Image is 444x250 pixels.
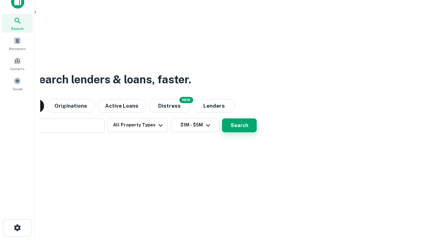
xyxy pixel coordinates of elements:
[11,26,24,31] span: Search
[222,118,257,132] button: Search
[149,99,190,113] button: Search distressed loans with lien and other non-mortgage details.
[409,194,444,228] iframe: Chat Widget
[193,99,235,113] button: Lenders
[2,14,33,33] a: Search
[47,99,95,113] button: Originations
[2,34,33,53] a: Borrowers
[171,118,219,132] button: $1M - $5M
[108,118,168,132] button: All Property Types
[179,97,193,103] div: NEW
[2,74,33,93] a: Saved
[10,66,24,72] span: Contacts
[9,46,26,51] span: Borrowers
[12,86,23,92] span: Saved
[2,54,33,73] a: Contacts
[32,71,191,88] h3: Search lenders & loans, faster.
[97,99,146,113] button: Active Loans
